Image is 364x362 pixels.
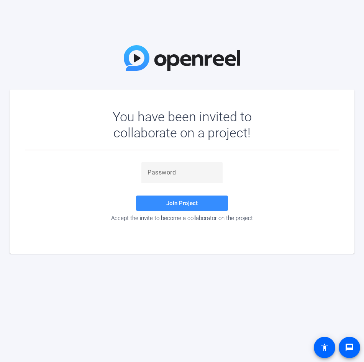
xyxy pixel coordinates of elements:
[345,343,354,352] mat-icon: message
[320,343,329,352] mat-icon: accessibility
[166,200,198,207] span: Join Project
[148,168,216,177] input: Password
[136,196,228,211] button: Join Project
[25,215,339,222] div: Accept the invite to become a collaborator on the project
[124,45,240,71] img: OpenReel Logo
[90,109,274,141] div: You have been invited to collaborate on a project!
